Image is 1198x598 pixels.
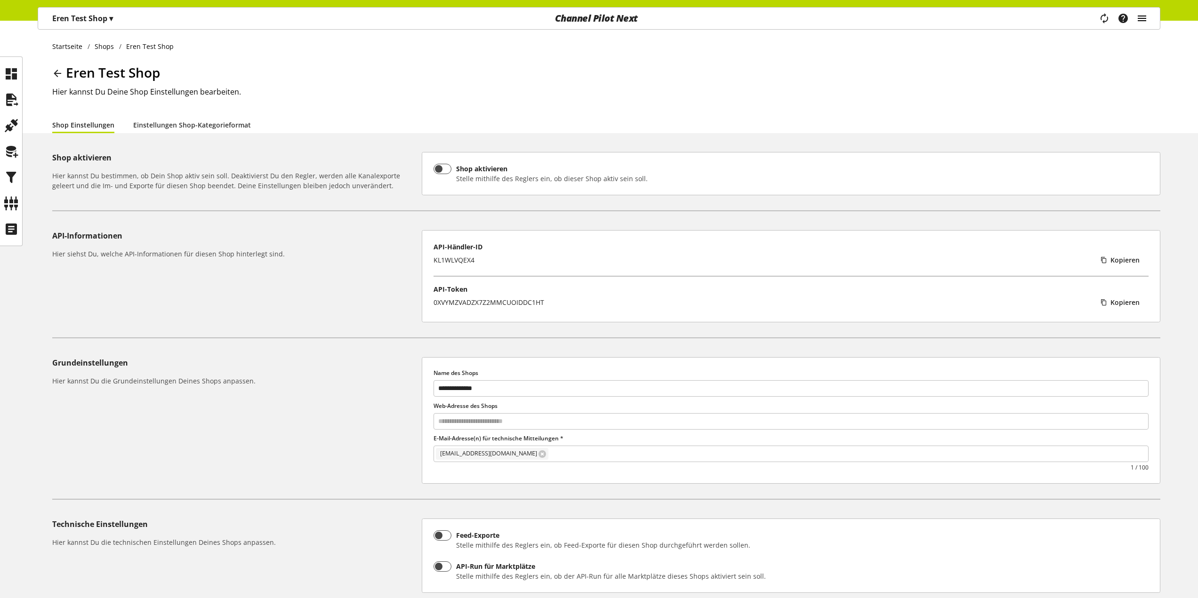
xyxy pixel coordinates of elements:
[456,561,766,571] div: API-Run für Marktplätze
[66,64,160,81] span: Eren Test Shop
[38,7,1160,30] nav: main navigation
[1110,297,1140,307] span: Kopieren
[90,41,119,51] a: Shops
[52,41,88,51] a: Startseite
[456,540,750,550] div: Stelle mithilfe des Reglers ein, ob Feed-Exporte für diesen Shop durchgeführt werden sollen.
[434,242,1149,252] p: API-Händler-ID
[52,376,418,386] h6: Hier kannst Du die Grundeinstellungen Deines Shops anpassen.
[434,284,1149,294] p: API-Token
[1097,252,1149,268] button: Kopieren
[434,369,478,377] span: Name des Shops
[434,402,498,410] span: Web-Adresse des Shops
[133,120,251,130] a: Einstellungen Shop-Kategorieformat
[456,174,648,183] div: Stelle mithilfe des Reglers ein, ob dieser Shop aktiv sein soll.
[434,434,1149,443] label: E-Mail-Adresse(n) für technische Mitteilungen *
[52,537,418,547] h6: Hier kannst Du die technischen Einstellungen Deines Shops anpassen.
[456,571,766,581] div: Stelle mithilfe des Reglers ein, ob der API-Run für alle Marktplätze dieses Shops aktiviert sein ...
[52,230,418,241] h5: API-Informationen
[52,13,113,24] p: Eren Test Shop
[52,357,418,368] h5: Grundeinstellungen
[52,152,418,163] h5: Shop aktivieren
[52,86,1160,97] h2: Hier kannst Du Deine Shop Einstellungen bearbeiten.
[52,171,418,191] h6: Hier kannst Du bestimmen, ob Dein Shop aktiv sein soll. Deaktivierst Du den Regler, werden alle K...
[434,255,474,265] div: KL1WLVQEX4
[52,249,418,259] h6: Hier siehst Du, welche API-Informationen für diesen Shop hinterlegt sind.
[434,297,544,307] div: 0XVYMZVADZX7Z2MMCUOIDDC1HT
[1131,463,1149,472] small: 1 / 100
[456,530,750,540] div: Feed-Exporte
[52,518,418,530] h5: Technische Einstellungen
[440,449,537,458] span: [EMAIL_ADDRESS][DOMAIN_NAME]
[109,13,113,24] span: ▾
[1097,294,1149,311] button: Kopieren
[1110,255,1140,265] span: Kopieren
[456,164,648,174] div: Shop aktivieren
[52,120,114,130] a: Shop Einstellungen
